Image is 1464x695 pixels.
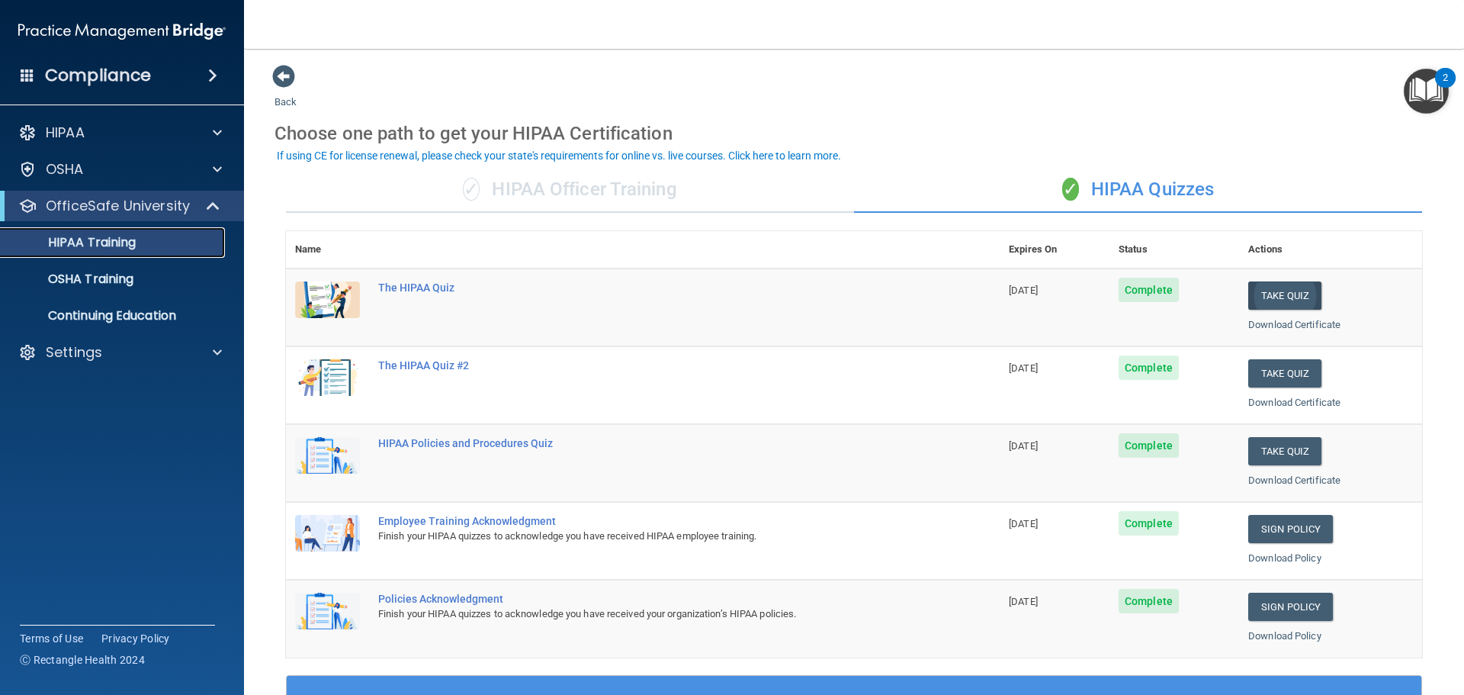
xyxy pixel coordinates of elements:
div: Choose one path to get your HIPAA Certification [274,111,1433,156]
th: Expires On [1000,231,1109,269]
a: Back [274,78,297,108]
a: Download Certificate [1248,475,1340,486]
p: Settings [46,343,102,362]
span: Complete [1119,433,1179,458]
span: [DATE] [1009,596,1038,607]
button: Take Quiz [1248,359,1321,388]
button: Take Quiz [1248,282,1321,310]
th: Name [286,231,369,269]
a: Download Certificate [1248,319,1340,330]
button: Open Resource Center, 2 new notifications [1404,69,1449,114]
div: If using CE for license renewal, please check your state's requirements for online vs. live cours... [277,150,841,161]
p: OSHA [46,160,84,179]
button: If using CE for license renewal, please check your state's requirements for online vs. live cours... [274,148,843,163]
span: Complete [1119,511,1179,536]
div: HIPAA Quizzes [854,167,1422,213]
div: The HIPAA Quiz #2 [378,359,923,372]
p: Continuing Education [10,308,218,323]
div: The HIPAA Quiz [378,282,923,294]
div: 2 [1443,78,1448,98]
th: Status [1109,231,1239,269]
img: PMB logo [18,16,226,47]
a: Terms of Use [20,631,83,646]
p: OSHA Training [10,272,133,287]
a: Download Policy [1248,552,1321,564]
span: Ⓒ Rectangle Health 2024 [20,652,145,668]
span: ✓ [463,178,480,201]
div: Policies Acknowledgment [378,593,923,605]
span: [DATE] [1009,518,1038,529]
a: Download Policy [1248,630,1321,642]
a: Sign Policy [1248,593,1333,621]
span: Complete [1119,589,1179,613]
div: HIPAA Policies and Procedures Quiz [378,437,923,449]
a: OfficeSafe University [18,197,221,215]
div: Finish your HIPAA quizzes to acknowledge you have received HIPAA employee training. [378,527,923,545]
span: [DATE] [1009,440,1038,452]
p: HIPAA [46,124,85,142]
div: Employee Training Acknowledgment [378,515,923,527]
a: OSHA [18,160,222,179]
div: HIPAA Officer Training [286,167,854,213]
h4: Compliance [45,65,151,86]
span: [DATE] [1009,362,1038,374]
p: OfficeSafe University [46,197,190,215]
div: Finish your HIPAA quizzes to acknowledge you have received your organization’s HIPAA policies. [378,605,923,623]
a: Settings [18,343,222,362]
p: HIPAA Training [10,235,136,250]
a: Privacy Policy [101,631,170,646]
span: ✓ [1062,178,1079,201]
a: HIPAA [18,124,222,142]
th: Actions [1239,231,1422,269]
span: Complete [1119,278,1179,302]
a: Sign Policy [1248,515,1333,543]
span: Complete [1119,356,1179,380]
span: [DATE] [1009,285,1038,296]
button: Take Quiz [1248,437,1321,465]
a: Download Certificate [1248,397,1340,408]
